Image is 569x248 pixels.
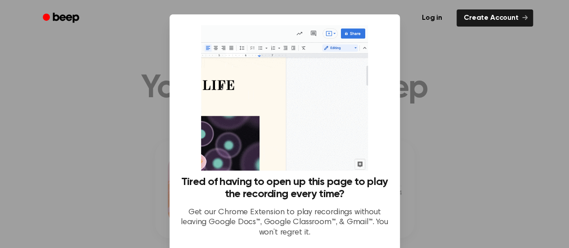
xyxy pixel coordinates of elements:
a: Create Account [457,9,533,27]
a: Beep [36,9,87,27]
h3: Tired of having to open up this page to play the recording every time? [180,176,389,200]
p: Get our Chrome Extension to play recordings without leaving Google Docs™, Google Classroom™, & Gm... [180,207,389,238]
a: Log in [413,8,451,28]
img: Beep extension in action [201,25,368,171]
